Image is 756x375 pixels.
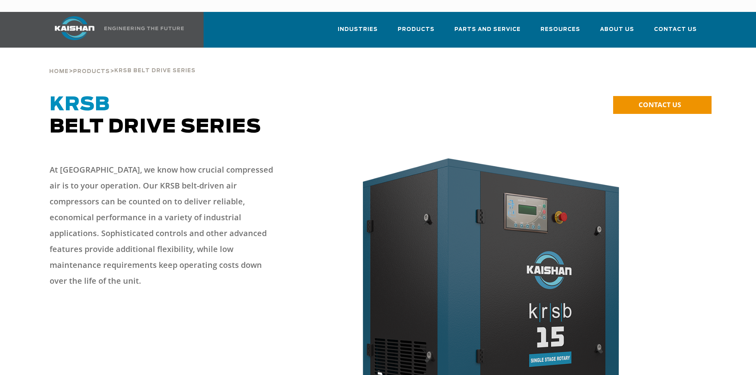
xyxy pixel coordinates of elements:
[338,25,378,34] span: Industries
[639,100,681,109] span: CONTACT US
[104,27,184,30] img: Engineering the future
[50,95,261,137] span: Belt Drive Series
[454,25,521,34] span: Parts and Service
[49,69,69,74] span: Home
[454,19,521,46] a: Parts and Service
[50,162,280,289] p: At [GEOGRAPHIC_DATA], we know how crucial compressed air is to your operation. Our KRSB belt-driv...
[45,12,185,48] a: Kaishan USA
[49,48,196,78] div: > >
[541,19,580,46] a: Resources
[50,95,110,114] span: KRSB
[600,25,634,34] span: About Us
[73,67,110,75] a: Products
[114,68,196,73] span: krsb belt drive series
[398,25,435,34] span: Products
[600,19,634,46] a: About Us
[654,19,697,46] a: Contact Us
[45,16,104,40] img: kaishan logo
[49,67,69,75] a: Home
[654,25,697,34] span: Contact Us
[73,69,110,74] span: Products
[338,19,378,46] a: Industries
[398,19,435,46] a: Products
[541,25,580,34] span: Resources
[613,96,712,114] a: CONTACT US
